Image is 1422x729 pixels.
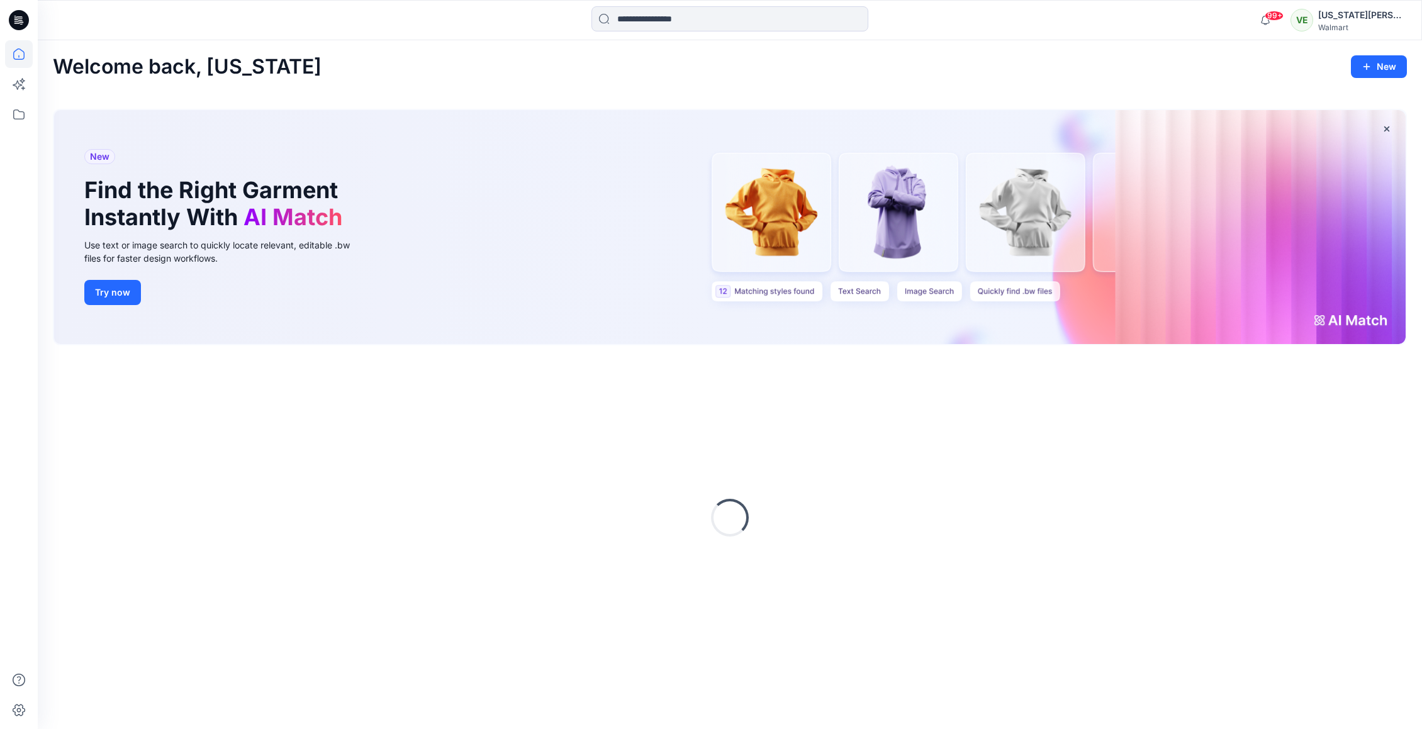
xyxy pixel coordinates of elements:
[1351,55,1407,78] button: New
[84,177,349,231] h1: Find the Right Garment Instantly With
[53,55,322,79] h2: Welcome back, [US_STATE]
[90,149,109,164] span: New
[1318,8,1406,23] div: [US_STATE][PERSON_NAME]
[84,238,367,265] div: Use text or image search to quickly locate relevant, editable .bw files for faster design workflows.
[1290,9,1313,31] div: VE
[244,203,342,231] span: AI Match
[84,280,141,305] button: Try now
[1265,11,1284,21] span: 99+
[1318,23,1406,32] div: Walmart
